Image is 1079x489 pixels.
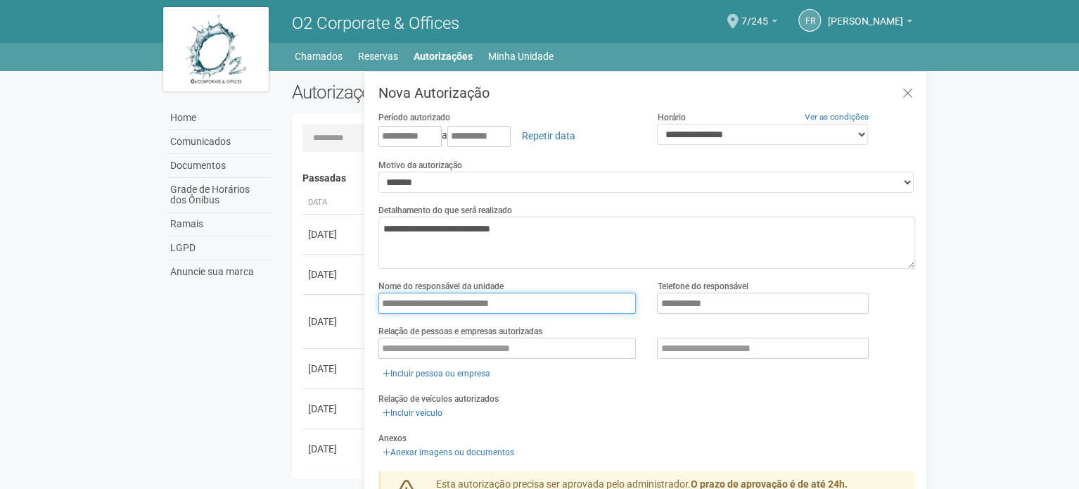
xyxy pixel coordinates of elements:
a: Anexar imagens ou documentos [378,445,518,460]
h2: Autorizações [292,82,593,103]
a: Anuncie sua marca [167,260,271,284]
a: Comunicados [167,130,271,154]
h3: Nova Autorização [378,86,915,100]
div: [DATE] [308,315,360,329]
label: Detalhamento do que será realizado [378,204,512,217]
div: [DATE] [308,442,360,456]
a: Incluir veículo [378,405,447,421]
a: [PERSON_NAME] [828,18,912,29]
a: Reservas [358,46,398,66]
a: Ramais [167,212,271,236]
label: Anexos [378,432,407,445]
a: Incluir pessoa ou empresa [378,366,494,381]
a: Chamados [295,46,343,66]
a: LGPD [167,236,271,260]
a: Repetir data [513,124,585,148]
label: Nome do responsável da unidade [378,280,504,293]
a: Autorizações [414,46,473,66]
a: 7/245 [741,18,777,29]
label: Relação de veículos autorizados [378,393,499,405]
div: a [378,124,637,148]
label: Horário [657,111,685,124]
a: Home [167,106,271,130]
a: Documentos [167,154,271,178]
label: Relação de pessoas e empresas autorizadas [378,325,542,338]
a: Grade de Horários dos Ônibus [167,178,271,212]
a: Minha Unidade [488,46,554,66]
label: Motivo da autorização [378,159,462,172]
img: logo.jpg [163,7,269,91]
a: FR [798,9,821,32]
label: Período autorizado [378,111,450,124]
th: Data [302,191,366,215]
a: Ver as condições [805,112,869,122]
label: Telefone do responsável [657,280,748,293]
div: [DATE] [308,362,360,376]
div: [DATE] [308,267,360,281]
span: FRANCI RODRIGUES [828,2,903,27]
span: 7/245 [741,2,768,27]
div: [DATE] [308,402,360,416]
div: [DATE] [308,227,360,241]
h4: Passadas [302,173,905,184]
span: O2 Corporate & Offices [292,13,459,33]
